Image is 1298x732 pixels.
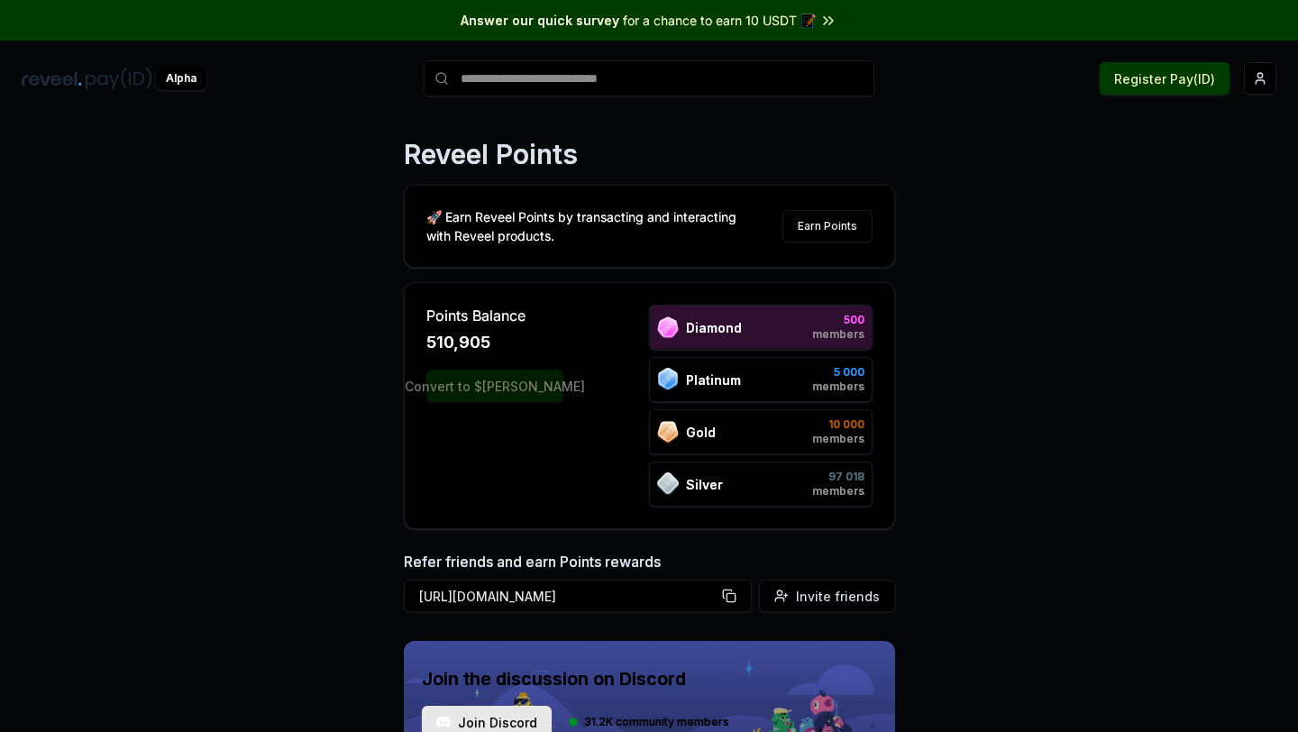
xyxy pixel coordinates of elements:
[584,715,729,729] span: 31.2K community members
[156,68,206,90] div: Alpha
[436,715,451,729] img: test
[458,713,537,732] span: Join Discord
[1100,62,1229,95] button: Register Pay(ID)
[426,207,751,245] p: 🚀 Earn Reveel Points by transacting and interacting with Reveel products.
[686,371,741,389] span: Platinum
[22,68,82,90] img: reveel_dark
[657,316,679,339] img: ranks_icon
[812,432,864,446] span: members
[686,423,716,442] span: Gold
[686,475,723,494] span: Silver
[657,368,679,391] img: ranks_icon
[812,484,864,499] span: members
[86,68,152,90] img: pay_id
[461,11,619,30] span: Answer our quick survey
[812,327,864,342] span: members
[426,330,490,355] span: 510,905
[812,380,864,394] span: members
[422,666,729,691] span: Join the discussion on Discord
[404,138,578,170] p: Reveel Points
[426,305,563,326] span: Points Balance
[657,421,679,444] img: ranks_icon
[404,551,895,619] div: Refer friends and earn Points rewards
[812,417,864,432] span: 10 000
[623,11,816,30] span: for a chance to earn 10 USDT 📝
[812,365,864,380] span: 5 000
[759,580,895,612] button: Invite friends
[796,587,880,606] span: Invite friends
[812,313,864,327] span: 500
[404,580,752,612] button: [URL][DOMAIN_NAME]
[686,318,742,337] span: Diamond
[812,470,864,484] span: 97 018
[782,210,873,242] button: Earn Points
[657,472,679,496] img: ranks_icon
